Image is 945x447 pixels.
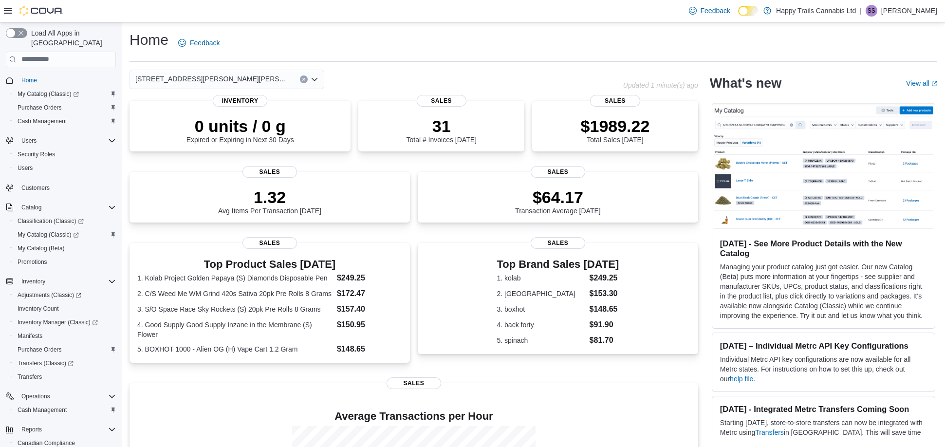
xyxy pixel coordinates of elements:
span: Cash Management [18,117,67,125]
button: Operations [18,391,54,402]
button: Reports [2,423,120,436]
p: $64.17 [515,187,601,207]
span: Purchase Orders [14,102,116,113]
span: Inventory [18,276,116,287]
span: Transfers (Classic) [18,359,74,367]
dt: 5. BOXHOT 1000 - Alien OG (H) Vape Cart 1.2 Gram [137,344,333,354]
span: Sales [531,166,585,178]
span: Feedback [190,38,220,48]
a: Cash Management [14,404,71,416]
button: Inventory Count [10,302,120,316]
dt: 2. [GEOGRAPHIC_DATA] [497,289,586,298]
span: Users [18,135,116,147]
dd: $172.47 [337,288,402,299]
a: Purchase Orders [14,102,66,113]
span: Inventory Manager (Classic) [14,317,116,328]
a: Feedback [174,33,223,53]
h3: [DATE] - See More Product Details with the New Catalog [720,239,927,258]
p: 31 [406,116,476,136]
dd: $249.25 [590,272,619,284]
button: Clear input [300,75,308,83]
span: Operations [18,391,116,402]
span: Inventory [21,278,45,285]
span: Promotions [14,256,116,268]
svg: External link [931,81,937,87]
span: Transfers [18,373,42,381]
a: Transfers (Classic) [10,356,120,370]
span: My Catalog (Beta) [14,242,116,254]
a: Transfers [755,428,784,436]
button: Users [10,161,120,175]
button: Users [2,134,120,148]
button: Transfers [10,370,120,384]
dd: $148.65 [337,343,402,355]
a: Classification (Classic) [14,215,88,227]
span: Transfers (Classic) [14,357,116,369]
p: 1.32 [218,187,321,207]
span: Cash Management [14,115,116,127]
span: Sales [590,95,640,107]
button: Cash Management [10,403,120,417]
a: Adjustments (Classic) [10,288,120,302]
button: Promotions [10,255,120,269]
a: Classification (Classic) [10,214,120,228]
span: Purchase Orders [18,104,62,112]
div: Sandy Sierra [866,5,877,17]
button: Operations [2,390,120,403]
span: Catalog [21,204,41,211]
a: Inventory Manager (Classic) [14,317,102,328]
span: Users [18,164,33,172]
span: Classification (Classic) [18,217,84,225]
span: SS [868,5,875,17]
dd: $148.65 [590,303,619,315]
span: Inventory Count [14,303,116,315]
a: Purchase Orders [14,344,66,355]
a: My Catalog (Classic) [10,228,120,242]
span: Reports [21,426,42,433]
dt: 1. Kolab Project Golden Papaya (S) Diamonds Disposable Pen [137,273,333,283]
span: Home [21,76,37,84]
a: Cash Management [14,115,71,127]
button: My Catalog (Beta) [10,242,120,255]
a: My Catalog (Classic) [14,88,83,100]
span: Home [18,74,116,86]
h3: Top Brand Sales [DATE] [497,259,619,270]
span: Security Roles [14,149,116,160]
span: Operations [21,392,50,400]
h2: What's new [710,75,781,91]
span: Sales [242,237,297,249]
button: Manifests [10,329,120,343]
button: Inventory [18,276,49,287]
a: Customers [18,182,54,194]
button: Users [18,135,40,147]
h3: [DATE] – Individual Metrc API Key Configurations [720,341,927,351]
span: My Catalog (Beta) [18,244,65,252]
span: Users [14,162,116,174]
a: Inventory Manager (Classic) [10,316,120,329]
dt: 1. kolab [497,273,586,283]
span: Users [21,137,37,145]
h3: Top Product Sales [DATE] [137,259,402,270]
span: Adjustments (Classic) [14,289,116,301]
span: Dark Mode [738,16,739,17]
a: View allExternal link [906,79,937,87]
a: Adjustments (Classic) [14,289,85,301]
dd: $91.90 [590,319,619,331]
span: Cash Management [14,404,116,416]
span: My Catalog (Classic) [18,90,79,98]
p: $1989.22 [581,116,650,136]
a: Feedback [685,1,734,20]
span: Adjustments (Classic) [18,291,81,299]
p: | [860,5,862,17]
span: Cash Management [18,406,67,414]
div: Avg Items Per Transaction [DATE] [218,187,321,215]
span: Inventory [213,95,267,107]
span: Manifests [14,330,116,342]
a: My Catalog (Beta) [14,242,69,254]
span: Sales [417,95,466,107]
a: Security Roles [14,149,59,160]
span: Customers [18,182,116,194]
p: Managing your product catalog just got easier. Our new Catalog (Beta) puts more information at yo... [720,262,927,320]
button: Inventory [2,275,120,288]
span: Feedback [701,6,730,16]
